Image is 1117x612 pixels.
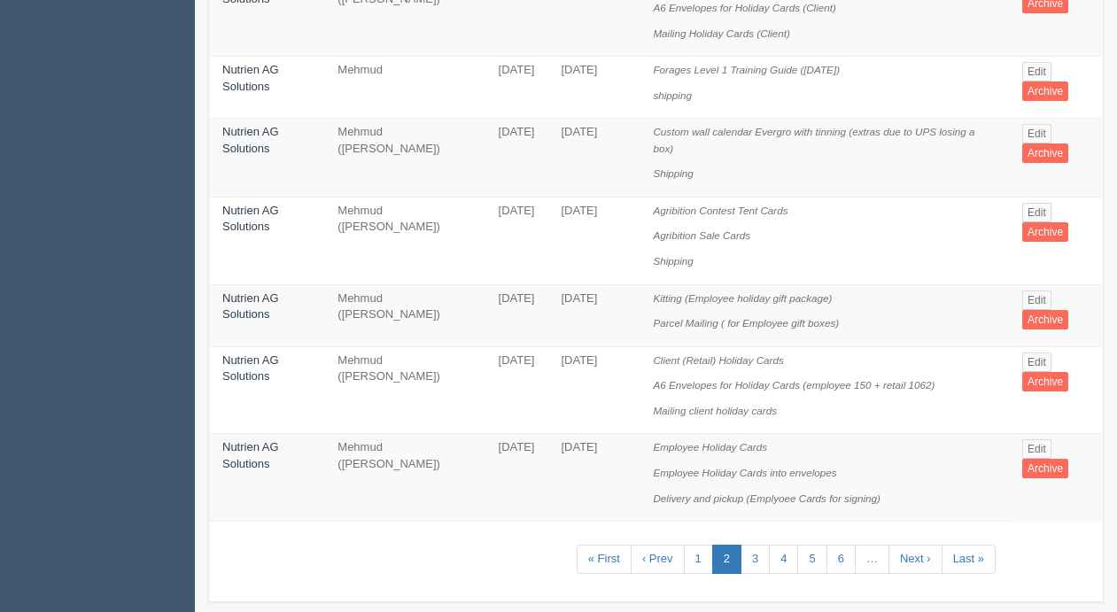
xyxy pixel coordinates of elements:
[712,545,741,574] a: 2
[741,545,770,574] a: 3
[653,317,839,329] i: Parcel Mailing ( for Employee gift boxes)
[1022,352,1051,372] a: Edit
[547,284,640,346] td: [DATE]
[653,354,783,366] i: Client (Retail) Holiday Cards
[222,440,279,470] a: Nutrien AG Solutions
[653,229,750,241] i: Agribition Sale Cards
[485,57,548,119] td: [DATE]
[653,126,974,154] i: Custom wall calendar Evergro with tinning (extras due to UPS losing a box)
[1022,62,1051,81] a: Edit
[855,545,889,574] a: …
[547,119,640,198] td: [DATE]
[547,346,640,434] td: [DATE]
[653,27,790,39] i: Mailing Holiday Cards (Client)
[797,545,826,574] a: 5
[1022,439,1051,459] a: Edit
[547,434,640,522] td: [DATE]
[1022,372,1068,391] a: Archive
[1022,124,1051,143] a: Edit
[942,545,996,574] a: Last »
[324,434,485,522] td: Mehmud ([PERSON_NAME])
[653,405,777,416] i: Mailing client holiday cards
[324,57,485,119] td: Mehmud
[826,545,856,574] a: 6
[1022,81,1068,101] a: Archive
[324,284,485,346] td: Mehmud ([PERSON_NAME])
[653,467,836,478] i: Employee Holiday Cards into envelopes
[485,346,548,434] td: [DATE]
[684,545,713,574] a: 1
[577,545,632,574] a: « First
[324,119,485,198] td: Mehmud ([PERSON_NAME])
[485,284,548,346] td: [DATE]
[485,197,548,284] td: [DATE]
[653,2,836,13] i: A6 Envelopes for Holiday Cards (Client)
[485,434,548,522] td: [DATE]
[653,167,694,179] i: Shipping
[547,57,640,119] td: [DATE]
[653,64,840,75] i: Forages Level 1 Training Guide ([DATE])
[653,492,880,504] i: Delivery and pickup (Emplyoee Cards for signing)
[485,119,548,198] td: [DATE]
[222,353,279,383] a: Nutrien AG Solutions
[1022,310,1068,329] a: Archive
[1022,459,1068,478] a: Archive
[222,204,279,234] a: Nutrien AG Solutions
[653,292,832,304] i: Kitting (Employee holiday gift package)
[1022,222,1068,242] a: Archive
[653,89,692,101] i: shipping
[1022,291,1051,310] a: Edit
[653,205,787,216] i: Agribition Contest Tent Cards
[222,63,279,93] a: Nutrien AG Solutions
[222,125,279,155] a: Nutrien AG Solutions
[1022,203,1051,222] a: Edit
[769,545,798,574] a: 4
[324,346,485,434] td: Mehmud ([PERSON_NAME])
[888,545,942,574] a: Next ›
[222,291,279,321] a: Nutrien AG Solutions
[653,255,694,267] i: Shipping
[324,197,485,284] td: Mehmud ([PERSON_NAME])
[653,379,935,391] i: A6 Envelopes for Holiday Cards (employee 150 + retail 1062)
[631,545,685,574] a: ‹ Prev
[653,441,767,453] i: Employee Holiday Cards
[1022,143,1068,163] a: Archive
[547,197,640,284] td: [DATE]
